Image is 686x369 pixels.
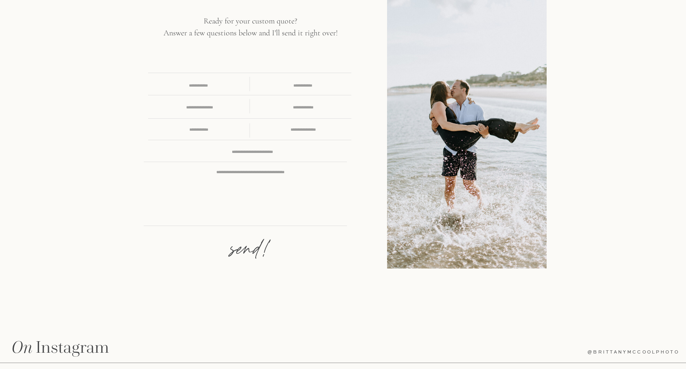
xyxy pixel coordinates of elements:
a: send! [206,241,293,270]
p: On [12,339,42,354]
a: @brittanymccoolphoto [534,350,679,357]
p: Instagram [36,339,109,359]
p: Ready for your custom quote? Answer a few questions below and I'll send it right over! [153,15,348,56]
